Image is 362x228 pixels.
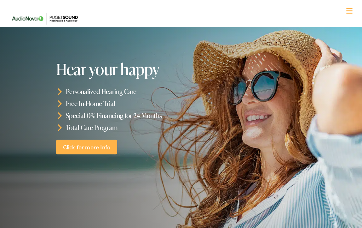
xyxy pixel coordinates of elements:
[56,60,237,78] h1: Hear your happy
[12,25,355,45] a: What We Offer
[56,86,237,98] li: Personalized Hearing Care
[56,98,237,110] li: Free In-Home Trial
[56,121,237,133] li: Total Care Program
[56,110,237,122] li: Special 0% Financing for 24 Months
[56,140,117,154] a: Click for more Info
